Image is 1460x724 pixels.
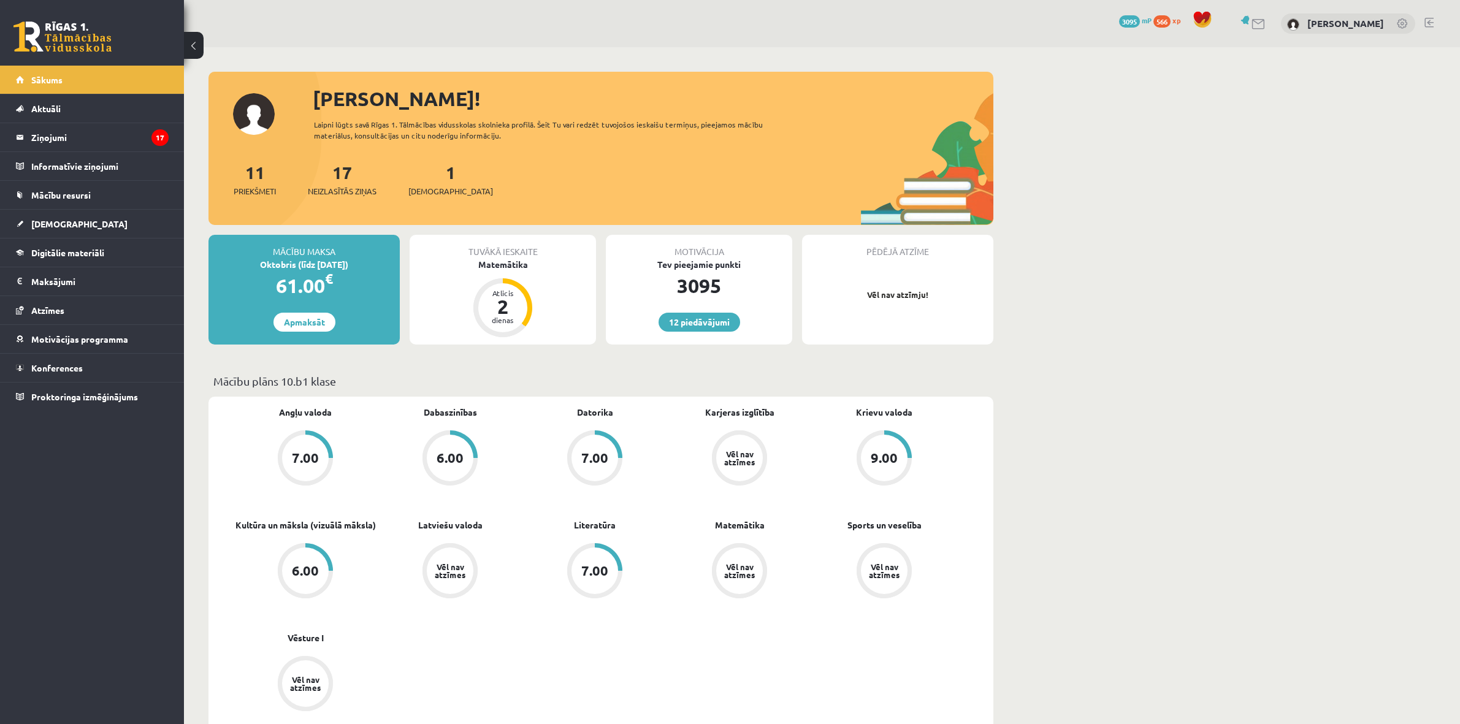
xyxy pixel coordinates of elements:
a: 7.00 [233,430,378,488]
a: 3095 mP [1119,15,1152,25]
a: Sports un veselība [847,519,922,532]
span: mP [1142,15,1152,25]
div: Motivācija [606,235,792,258]
span: 3095 [1119,15,1140,28]
a: Literatūra [574,519,616,532]
a: Latviešu valoda [418,519,483,532]
a: 17Neizlasītās ziņas [308,161,376,197]
span: Priekšmeti [234,185,276,197]
a: Vēl nav atzīmes [812,543,957,601]
span: Proktoringa izmēģinājums [31,391,138,402]
a: 1[DEMOGRAPHIC_DATA] [408,161,493,197]
a: Vēl nav atzīmes [667,430,812,488]
a: Angļu valoda [279,406,332,419]
div: 9.00 [871,451,898,465]
a: Apmaksāt [273,313,335,332]
span: [DEMOGRAPHIC_DATA] [31,218,128,229]
a: Proktoringa izmēģinājums [16,383,169,411]
a: Vēsture I [288,631,324,644]
div: Tuvākā ieskaite [410,235,596,258]
a: 6.00 [378,430,522,488]
a: Krievu valoda [856,406,912,419]
a: Sākums [16,66,169,94]
div: Oktobris (līdz [DATE]) [208,258,400,271]
a: Ziņojumi17 [16,123,169,151]
a: 9.00 [812,430,957,488]
div: Pēdējā atzīme [802,235,993,258]
a: Matemātika Atlicis 2 dienas [410,258,596,339]
div: 61.00 [208,271,400,300]
span: [DEMOGRAPHIC_DATA] [408,185,493,197]
div: Vēl nav atzīmes [433,563,467,579]
p: Vēl nav atzīmju! [808,289,987,301]
legend: Maksājumi [31,267,169,295]
a: Dabaszinības [424,406,477,419]
a: Konferences [16,354,169,382]
div: 3095 [606,271,792,300]
div: Vēl nav atzīmes [722,563,757,579]
div: Vēl nav atzīmes [867,563,901,579]
span: € [325,270,333,288]
a: Aktuāli [16,94,169,123]
div: Matemātika [410,258,596,271]
a: Karjeras izglītība [705,406,774,419]
a: Informatīvie ziņojumi [16,152,169,180]
div: 7.00 [292,451,319,465]
span: Neizlasītās ziņas [308,185,376,197]
a: 12 piedāvājumi [659,313,740,332]
span: Atzīmes [31,305,64,316]
p: Mācību plāns 10.b1 klase [213,373,988,389]
a: Motivācijas programma [16,325,169,353]
a: Datorika [577,406,613,419]
div: 6.00 [292,564,319,577]
i: 17 [151,129,169,146]
a: Kultūra un māksla (vizuālā māksla) [235,519,376,532]
a: Mācību resursi [16,181,169,209]
div: 6.00 [437,451,464,465]
img: Agnese Krūmiņa [1287,18,1299,31]
div: Laipni lūgts savā Rīgas 1. Tālmācības vidusskolas skolnieka profilā. Šeit Tu vari redzēt tuvojošo... [314,119,785,141]
a: Vēl nav atzīmes [667,543,812,601]
legend: Informatīvie ziņojumi [31,152,169,180]
a: Matemātika [715,519,765,532]
div: 2 [484,297,521,316]
span: xp [1172,15,1180,25]
span: Sākums [31,74,63,85]
span: Digitālie materiāli [31,247,104,258]
a: Vēl nav atzīmes [233,656,378,714]
div: Atlicis [484,289,521,297]
a: Vēl nav atzīmes [378,543,522,601]
a: Maksājumi [16,267,169,295]
div: Vēl nav atzīmes [288,676,323,692]
a: 11Priekšmeti [234,161,276,197]
a: 7.00 [522,543,667,601]
a: 566 xp [1153,15,1187,25]
a: Digitālie materiāli [16,238,169,267]
div: Vēl nav atzīmes [722,450,757,466]
div: [PERSON_NAME]! [313,84,993,113]
a: [PERSON_NAME] [1307,17,1384,29]
a: [DEMOGRAPHIC_DATA] [16,210,169,238]
span: Aktuāli [31,103,61,114]
div: dienas [484,316,521,324]
span: 566 [1153,15,1171,28]
a: Rīgas 1. Tālmācības vidusskola [13,21,112,52]
legend: Ziņojumi [31,123,169,151]
div: Mācību maksa [208,235,400,258]
a: Atzīmes [16,296,169,324]
span: Motivācijas programma [31,333,128,345]
div: 7.00 [581,564,608,577]
span: Mācību resursi [31,189,91,200]
a: 7.00 [522,430,667,488]
div: Tev pieejamie punkti [606,258,792,271]
a: 6.00 [233,543,378,601]
div: 7.00 [581,451,608,465]
span: Konferences [31,362,83,373]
